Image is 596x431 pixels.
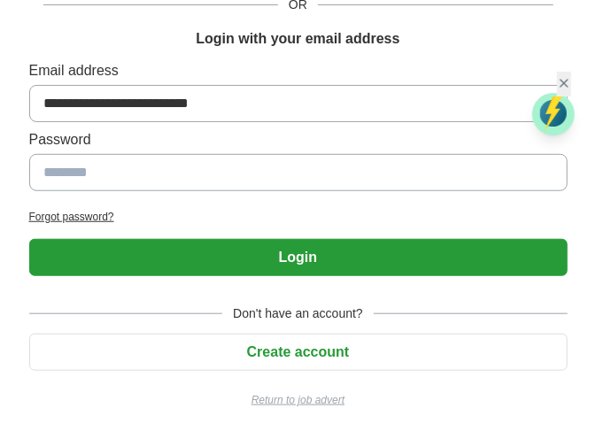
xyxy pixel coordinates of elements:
[29,129,568,150] label: Password
[29,392,568,408] a: Return to job advert
[196,28,399,50] h1: Login with your email address
[29,239,568,276] button: Login
[29,60,568,81] label: Email address
[222,304,374,323] span: Don't have an account?
[29,344,568,359] a: Create account
[29,334,568,371] button: Create account
[29,209,568,225] a: Forgot password?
